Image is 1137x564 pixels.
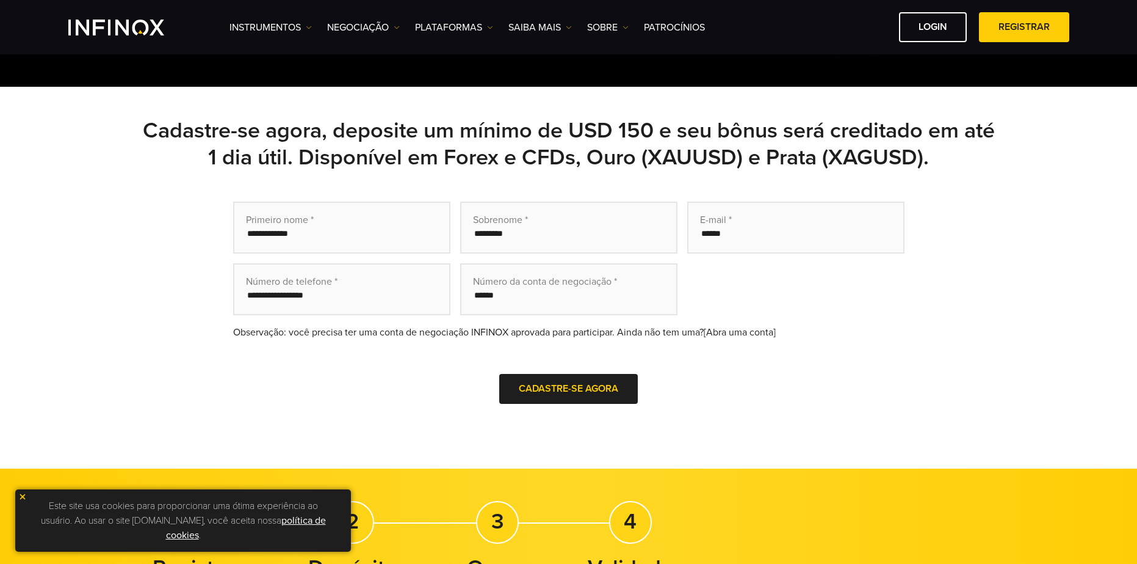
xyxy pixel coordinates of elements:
[508,20,572,35] a: Saiba mais
[229,20,312,35] a: Instrumentos
[415,20,493,35] a: PLATAFORMAS
[21,496,345,546] p: Este site usa cookies para proporcionar uma ótima experiência ao usuário. Ao usar o site [DOMAIN_...
[233,325,904,340] div: Observação: você precisa ter uma conta de negociação INFINOX aprovada para participar. Ainda não ...
[624,508,637,535] strong: 4
[499,374,638,404] button: Cadastre-se agora
[519,383,618,395] span: Cadastre-se agora
[644,20,705,35] a: Patrocínios
[68,20,193,35] a: INFINOX Logo
[142,117,996,171] h2: Cadastre-se agora, deposite um mínimo de USD 150 e seu bônus será creditado em até 1 dia útil. Di...
[327,20,400,35] a: NEGOCIAÇÃO
[587,20,629,35] a: SOBRE
[346,508,359,535] strong: 2
[18,493,27,501] img: yellow close icon
[704,326,776,339] a: [Abra uma conta]
[899,12,967,42] a: Login
[491,508,504,535] strong: 3
[979,12,1069,42] a: Registrar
